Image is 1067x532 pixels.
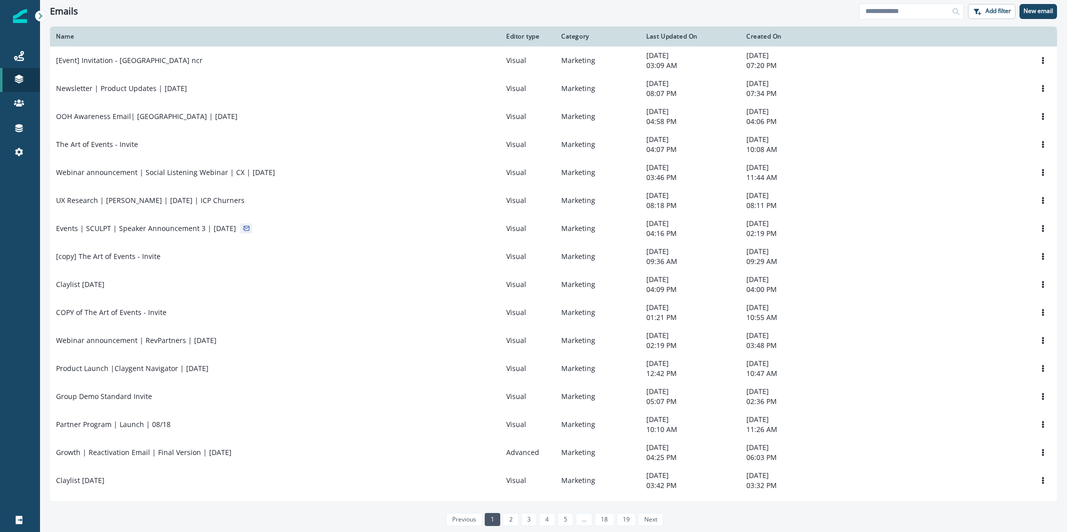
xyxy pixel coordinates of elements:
td: Marketing [555,130,640,158]
p: [DATE] [746,302,834,312]
p: 08:18 PM [646,200,734,210]
td: Marketing [555,102,640,130]
a: Webinar announcement | Social Listening Webinar | CX | [DATE]VisualMarketing[DATE]03:46 PM[DATE]1... [50,158,1057,186]
p: 04:07 PM [646,144,734,154]
p: [Event] Invitation - [GEOGRAPHIC_DATA] ncr [56,55,203,65]
p: COPY of The Art of Events - Invite [56,307,167,317]
a: Page 3 [521,513,537,526]
button: Options [1035,333,1051,348]
p: [DATE] [646,498,734,508]
p: [DATE] [746,330,834,340]
a: OOH Awareness Email| [GEOGRAPHIC_DATA] | [DATE]VisualMarketing[DATE]04:58 PM[DATE]04:06 PMOptions [50,102,1057,130]
h1: Emails [50,6,78,17]
p: 10:47 AM [746,368,834,378]
p: [DATE] [746,78,834,88]
a: Page 1 is your current page [485,513,500,526]
p: [DATE] [746,470,834,480]
p: [DATE] [646,106,734,116]
p: 07:20 PM [746,60,834,70]
td: Visual [500,270,555,298]
p: [DATE] [646,134,734,144]
p: 09:29 AM [746,256,834,266]
a: [Event] Invitation - [GEOGRAPHIC_DATA] ncrVisualMarketing[DATE]03:09 AM[DATE]07:20 PMOptions [50,46,1057,74]
p: Partner Program | Launch | 08/18 [56,419,171,429]
td: Visual [500,158,555,186]
p: 11:26 AM [746,424,834,434]
button: Options [1035,53,1051,68]
td: Marketing [555,494,640,522]
button: Options [1035,361,1051,376]
a: The Art of Events - InviteVisualMarketing[DATE]04:07 PM[DATE]10:08 AMOptions [50,130,1057,158]
button: Options [1035,445,1051,460]
p: [DATE] [646,386,734,396]
a: Claylist [DATE]VisualMarketing[DATE]03:42 PM[DATE]03:32 PMOptions [50,466,1057,494]
p: [DATE] [646,246,734,256]
p: 03:46 PM [646,172,734,182]
p: Events | SCULPT | Speaker Announcement 3 | [DATE] [56,223,236,233]
p: [DATE] [746,274,834,284]
td: Marketing [555,410,640,438]
button: Add filter [968,4,1015,19]
td: Marketing [555,298,640,326]
p: 04:58 PM [646,116,734,126]
p: [DATE] [646,330,734,340]
p: 06:03 PM [746,452,834,462]
p: [DATE] [646,470,734,480]
p: 05:07 PM [646,396,734,406]
td: Marketing [555,466,640,494]
p: New email [1023,7,1053,14]
td: Marketing [555,438,640,466]
p: 04:25 PM [646,452,734,462]
a: COPY of The Art of Events - InviteVisualMarketing[DATE]01:21 PM[DATE]10:55 AMOptions [50,298,1057,326]
td: Visual [500,214,555,242]
a: Page 19 [617,513,636,526]
td: Marketing [555,46,640,74]
td: Marketing [555,270,640,298]
a: Newsletter | Product Updates | [DATE]VisualMarketing[DATE]08:07 PM[DATE]07:34 PMOptions [50,74,1057,102]
p: [DATE] [746,358,834,368]
p: [DATE] [746,50,834,60]
button: Options [1035,277,1051,292]
p: 03:32 PM [746,480,834,490]
p: Product Launch |Claygent Navigator | [DATE] [56,363,209,373]
button: Options [1035,81,1051,96]
td: Marketing [555,242,640,270]
button: Options [1035,305,1051,320]
p: 07:34 PM [746,88,834,98]
img: Inflection [13,9,27,23]
td: Advanced [500,438,555,466]
td: Marketing [555,354,640,382]
p: [DATE] [746,386,834,396]
p: [DATE] [746,498,834,508]
p: 02:36 PM [746,396,834,406]
a: Growth | Reactivation Email | Final Version | [DATE]AdvancedMarketing[DATE]04:25 PM[DATE]06:03 PM... [50,438,1057,466]
p: Group Demo Standard Invite [56,391,152,401]
p: Webinar announcement | RevPartners | [DATE] [56,335,217,345]
p: 11:44 AM [746,172,834,182]
p: UX Research | [PERSON_NAME] | [DATE] | ICP Churners [56,195,245,205]
td: Visual [500,382,555,410]
a: Webinar announcement | RevPartners | [DATE]VisualMarketing[DATE]02:19 PM[DATE]03:48 PMOptions [50,326,1057,354]
a: Partner Program | Launch | 08/18VisualMarketing[DATE]10:10 AM[DATE]11:26 AMOptions [50,410,1057,438]
p: Claylist [DATE] [56,475,105,485]
button: Options [1035,109,1051,124]
div: Editor type [506,32,549,40]
ul: Pagination [444,513,664,526]
p: 03:48 PM [746,340,834,350]
p: Growth | Reactivation Email | Final Version | [DATE] [56,447,232,457]
p: 03:09 AM [646,60,734,70]
p: 09:36 AM [646,256,734,266]
p: Claylist [DATE] [56,279,105,289]
p: Webinar announcement | Social Listening Webinar | CX | [DATE] [56,167,275,177]
p: [DATE] [646,414,734,424]
button: Options [1035,249,1051,264]
td: Visual [500,46,555,74]
a: Page 4 [539,513,555,526]
a: [copy] The Art of Events - InviteVisualMarketing[DATE]09:36 AM[DATE]09:29 AMOptions [50,242,1057,270]
div: Category [561,32,634,40]
p: 01:21 PM [646,312,734,322]
button: Options [1035,389,1051,404]
a: Next page [638,513,663,526]
p: 02:19 PM [646,340,734,350]
p: 03:42 PM [646,480,734,490]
